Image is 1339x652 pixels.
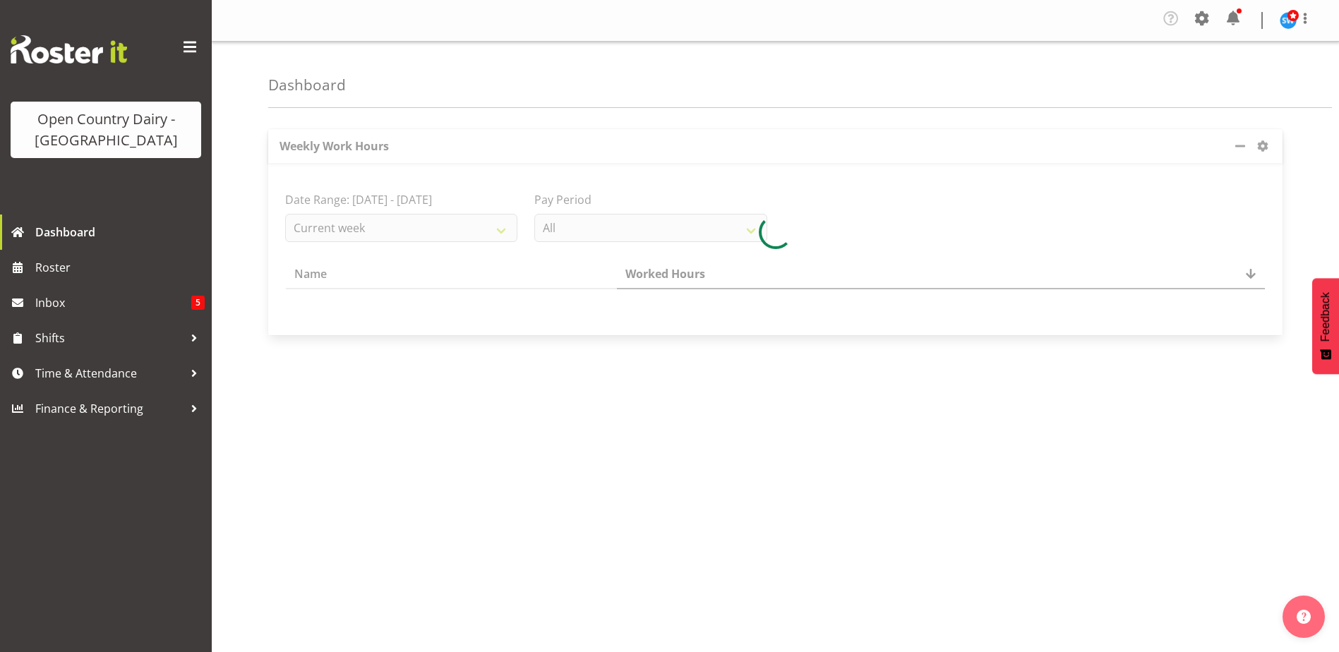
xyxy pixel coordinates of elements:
span: Dashboard [35,222,205,243]
span: Inbox [35,292,191,313]
img: Rosterit website logo [11,35,127,64]
h4: Dashboard [268,77,346,93]
button: Feedback - Show survey [1312,278,1339,374]
span: Shifts [35,327,184,349]
span: Roster [35,257,205,278]
div: Open Country Dairy - [GEOGRAPHIC_DATA] [25,109,187,151]
img: steve-webb7510.jpg [1280,12,1297,29]
span: Finance & Reporting [35,398,184,419]
span: Feedback [1319,292,1332,342]
span: Time & Attendance [35,363,184,384]
img: help-xxl-2.png [1297,610,1311,624]
span: 5 [191,296,205,310]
